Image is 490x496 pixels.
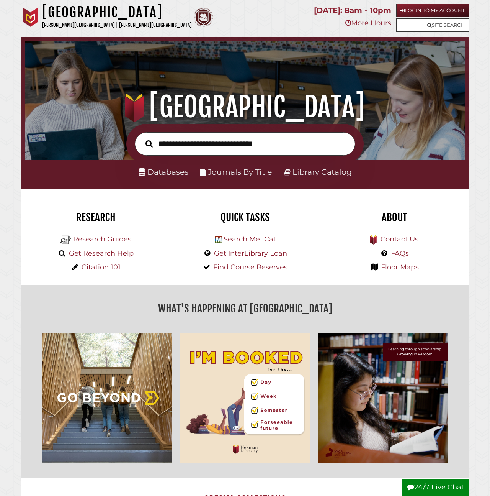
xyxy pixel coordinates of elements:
[176,211,314,224] h2: Quick Tasks
[32,90,458,124] h1: [GEOGRAPHIC_DATA]
[208,167,272,177] a: Journals By Title
[21,8,40,27] img: Calvin University
[194,8,213,27] img: Calvin Theological Seminary
[314,4,391,17] p: [DATE]: 8am - 10pm
[38,329,452,467] div: slideshow
[345,19,391,27] a: More Hours
[82,263,121,271] a: Citation 101
[215,236,222,243] img: Hekman Library Logo
[60,234,71,246] img: Hekman Library Logo
[224,235,276,243] a: Search MeLCat
[314,329,452,467] img: Learning through scholarship, growing in wisdom.
[396,4,469,17] a: Login to My Account
[142,138,157,149] button: Search
[42,21,192,30] p: [PERSON_NAME][GEOGRAPHIC_DATA] | [PERSON_NAME][GEOGRAPHIC_DATA]
[145,140,153,148] i: Search
[396,18,469,32] a: Site Search
[213,263,287,271] a: Find Course Reserves
[38,329,176,467] img: Go Beyond
[381,235,418,243] a: Contact Us
[69,249,134,258] a: Get Research Help
[381,263,419,271] a: Floor Maps
[391,249,409,258] a: FAQs
[27,211,165,224] h2: Research
[73,235,131,243] a: Research Guides
[139,167,188,177] a: Databases
[292,167,352,177] a: Library Catalog
[27,300,463,317] h2: What's Happening at [GEOGRAPHIC_DATA]
[42,4,192,21] h1: [GEOGRAPHIC_DATA]
[176,329,314,467] img: I'm Booked for the... Day, Week, Foreseeable Future! Hekman Library
[214,249,287,258] a: Get InterLibrary Loan
[325,211,463,224] h2: About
